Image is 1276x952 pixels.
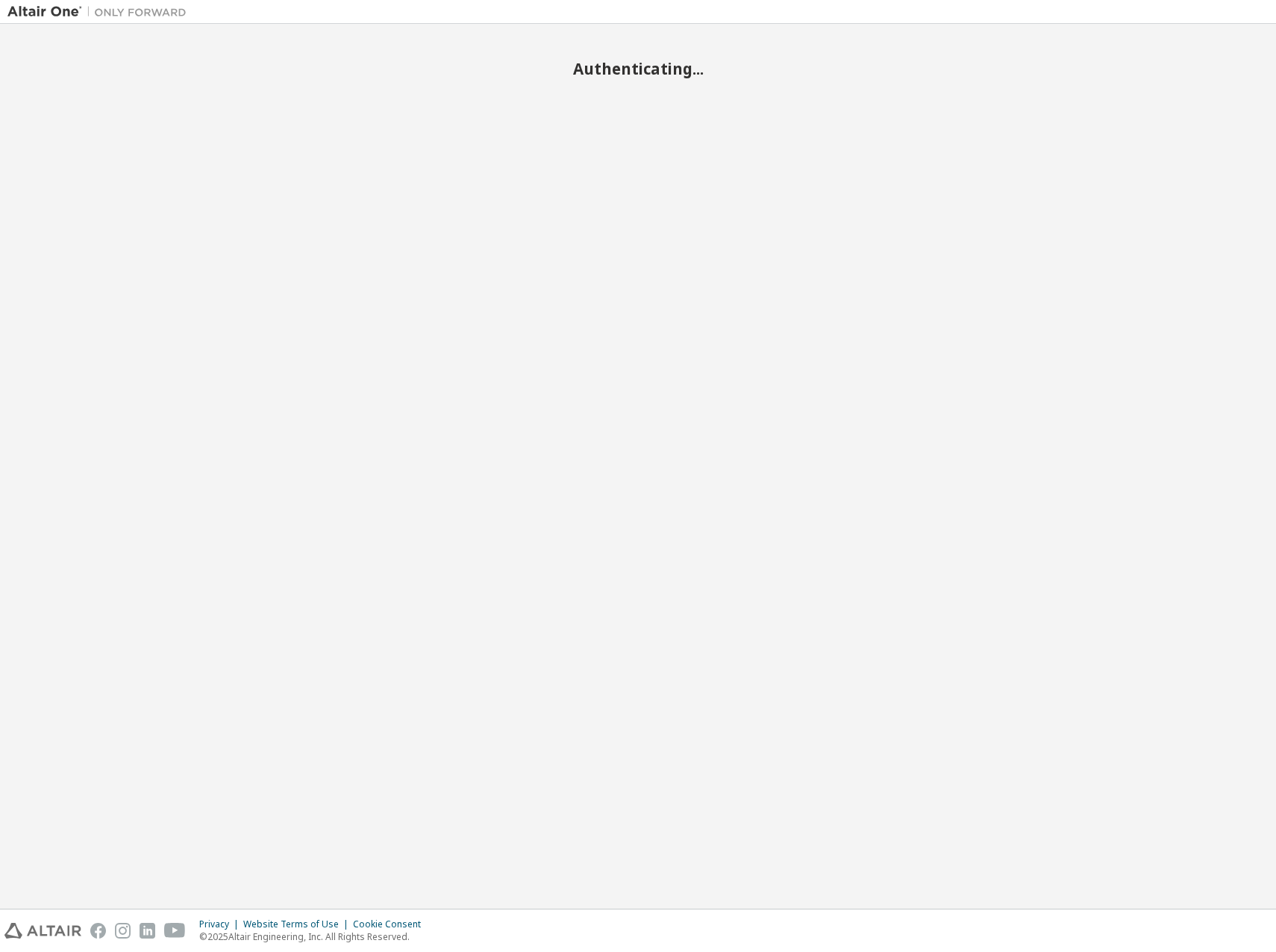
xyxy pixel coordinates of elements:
img: altair_logo.svg [4,923,81,939]
img: instagram.svg [115,923,131,939]
img: facebook.svg [90,923,106,939]
img: linkedin.svg [140,923,155,939]
div: Cookie Consent [353,918,430,930]
div: Website Terms of Use [243,918,353,930]
p: © 2025 Altair Engineering, Inc. All Rights Reserved. [199,930,430,943]
div: Privacy [199,918,243,930]
img: Altair One [7,4,194,19]
h2: Authenticating... [7,59,1269,78]
img: youtube.svg [164,923,186,939]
